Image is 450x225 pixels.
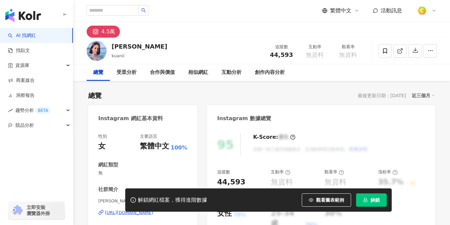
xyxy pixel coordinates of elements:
img: KOL Avatar [87,41,107,61]
div: 繁體中文 [140,141,169,151]
div: 社群簡介 [98,186,118,193]
a: [URL][DOMAIN_NAME] [98,210,187,216]
div: 44,593 [217,177,245,187]
span: 無資料 [306,52,324,58]
span: 44,593 [270,51,293,58]
span: lock [363,198,368,202]
div: 性別 [98,133,107,139]
div: 近三個月 [412,91,435,100]
a: 找貼文 [8,47,30,54]
div: 互動率 [302,44,327,50]
div: 合作與價值 [150,69,175,77]
div: BETA [35,107,51,114]
div: Instagram 網紅基本資料 [98,115,163,122]
div: [PERSON_NAME] [112,42,167,51]
button: 4.5萬 [87,26,120,38]
div: 總覽 [93,69,103,77]
span: 活動訊息 [381,7,402,14]
div: 漲粉率 [378,169,398,175]
div: 互動分析 [222,69,241,77]
div: 主要語言 [140,133,157,139]
div: 解鎖網紅檔案，獲得進階數據 [138,197,207,204]
span: rise [8,108,13,113]
span: search [141,8,146,13]
button: 解鎖 [356,193,387,207]
a: searchAI 找網紅 [8,32,36,39]
span: kuanii [112,53,125,58]
span: 解鎖 [370,197,380,203]
div: 觀看率 [335,44,361,50]
span: 繁體中文 [330,7,351,14]
div: K-Score : [253,133,295,141]
img: logo [5,9,41,22]
div: 網紅類型 [98,161,118,168]
div: 總覽 [88,91,102,100]
div: 互動率 [271,169,290,175]
div: [URL][DOMAIN_NAME] [105,210,153,216]
img: chrome extension [11,205,24,216]
div: Instagram 數據總覽 [217,115,271,122]
span: 觀看圖表範例 [316,197,344,203]
span: 資源庫 [15,58,29,73]
div: 無資料 [271,177,293,187]
div: 最後更新日期：[DATE] [358,93,406,98]
div: 相似網紅 [188,69,208,77]
span: 無資料 [339,52,357,58]
div: 追蹤數 [269,44,294,50]
span: 競品分析 [15,118,34,133]
div: 受眾分析 [117,69,137,77]
div: 觀看率 [324,169,344,175]
div: 4.5萬 [101,27,115,36]
a: 洞察報告 [8,92,35,99]
img: %E6%96%B9%E5%BD%A2%E7%B4%94.png [416,4,428,17]
div: 無資料 [324,177,346,187]
span: 立即安裝 瀏覽器外掛 [27,204,50,216]
div: 創作內容分析 [255,69,285,77]
a: 商案媒合 [8,77,35,84]
button: 觀看圖表範例 [302,193,351,207]
span: 無 [98,170,187,176]
div: 女性 [217,208,232,219]
span: 100% [171,144,187,151]
span: 趨勢分析 [15,103,51,118]
div: 追蹤數 [217,169,230,175]
div: 女 [98,141,106,151]
a: chrome extension立即安裝 瀏覽器外掛 [9,201,65,219]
